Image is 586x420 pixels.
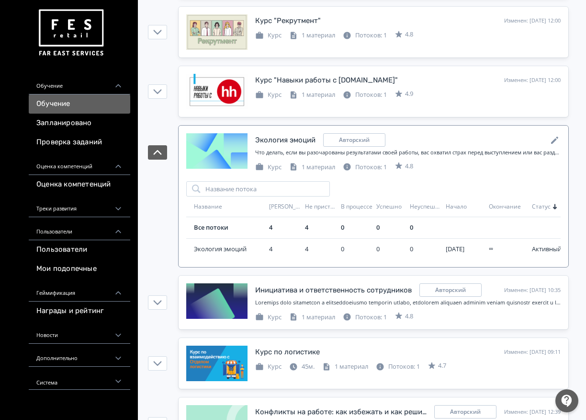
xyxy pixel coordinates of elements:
div: Инициатива и ответственность сотрудников [255,285,412,296]
div: Потоков: 1 [343,31,387,40]
span: 4.8 [405,30,413,39]
div: Активный [532,245,562,254]
div: [PERSON_NAME] [269,203,301,211]
span: Окончание [489,203,521,211]
div: 4 [269,223,301,233]
span: 4.7 [438,361,446,371]
div: Изменен: [DATE] 12:00 [504,76,561,84]
div: Курс [255,163,282,172]
div: Курс "Навыки работы с hh.ru" [255,75,398,86]
a: Экология эмоций [194,245,265,254]
div: Курс [255,31,282,40]
div: Изменен: [DATE] 10:35 [504,286,561,294]
div: Геймификация [29,279,130,302]
a: Пользователи [29,240,130,259]
span: Начало [446,203,467,211]
a: Мои подопечные [29,259,130,279]
a: Запланировано [29,114,130,133]
div: 1 материал [289,90,335,100]
div: Изменен: [DATE] 09:11 [504,348,561,356]
div: 0 [410,223,442,233]
div: Изменен: [DATE] 12:39 [504,408,561,416]
div: Обучение [29,71,130,94]
div: 4 [269,245,301,254]
div: Курс по логистике [255,347,320,358]
div: Система [29,367,130,390]
div: Курс [255,313,282,322]
div: 1 материал [289,163,335,172]
div: Потоков: 1 [343,163,387,172]
div: Оценка компетенций [29,152,130,175]
a: Проверка заданий [29,133,130,152]
div: Дополнительно [29,344,130,367]
div: 1 материал [289,313,335,322]
div: Изучение темы инициативы и ответственности является важным, поскольку помогает развить навыки акт... [255,299,561,307]
span: 4.9 [405,89,413,99]
span: Название [194,203,222,211]
div: Новости [29,321,130,344]
div: Неуспешно [410,203,442,211]
a: Все потоки [194,223,228,232]
div: Пользователи [29,217,130,240]
div: Курс [255,362,282,372]
span: 4.8 [405,162,413,171]
div: 0 [376,245,406,254]
div: 0 [341,223,372,233]
div: Успешно [376,203,406,211]
div: ∞ [489,245,528,254]
div: 1 материал [322,362,368,372]
span: Статус [532,203,551,211]
div: copyright [323,133,385,147]
div: Что делать, если вы разочарованы результатами своей работы, вас охватил страх перед выступлением ... [255,149,561,157]
div: copyright [419,283,482,297]
div: Экология эмоций [255,135,316,146]
div: Конфликты на работе: как избежать и как решить [255,407,427,418]
a: Оценка компетенций [29,175,130,194]
div: В процессе [341,203,372,211]
span: 45м. [302,362,315,371]
div: 4 [305,223,337,233]
div: 1 материал [289,31,335,40]
div: 0 [410,245,442,254]
div: Не приступали [305,203,337,211]
div: Курс "Рекрутмент" [255,15,321,26]
a: Обучение [29,94,130,114]
div: 0 [376,223,406,233]
img: https://files.teachbase.ru/system/account/57463/logo/medium-936fc5084dd2c598f50a98b9cbe0469a.png [36,6,105,60]
div: Потоков: 1 [343,313,387,322]
div: Треки развития [29,194,130,217]
div: 0 [341,245,372,254]
div: Изменен: [DATE] 12:00 [504,17,561,25]
div: 26 апр. 2025 [446,245,485,254]
div: copyright [434,405,496,419]
div: Потоков: 1 [376,362,420,372]
a: Награды и рейтинг [29,302,130,321]
div: 4 [305,245,337,254]
div: Потоков: 1 [343,90,387,100]
div: Курс [255,90,282,100]
span: 4.8 [405,312,413,321]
